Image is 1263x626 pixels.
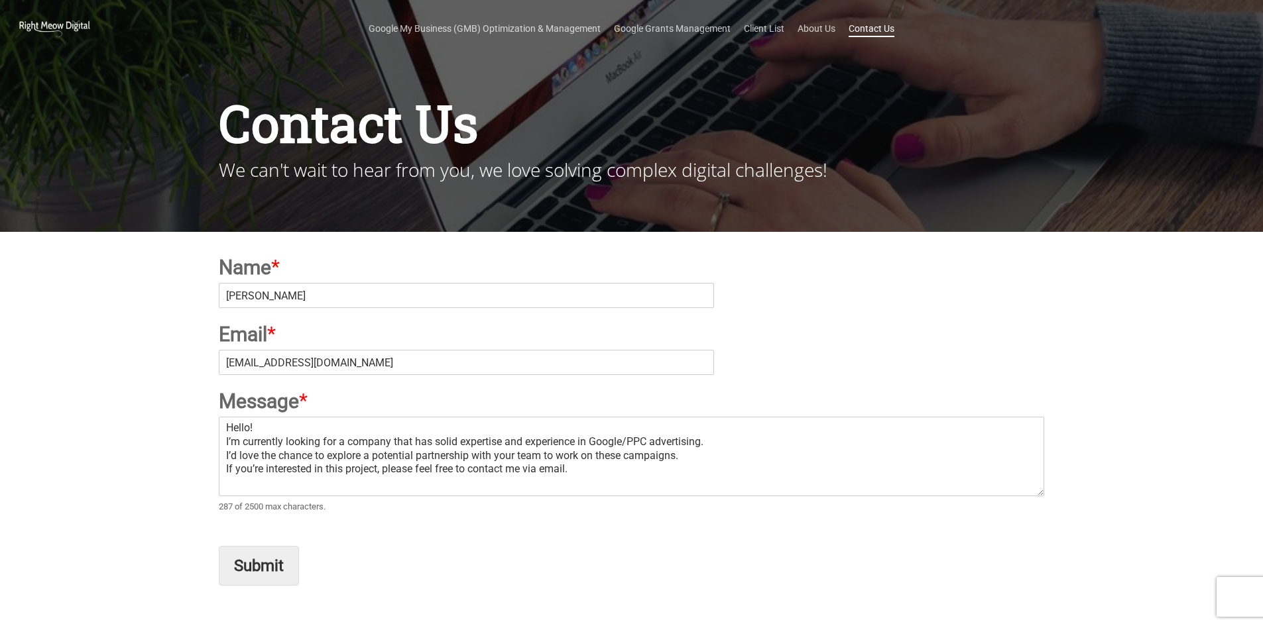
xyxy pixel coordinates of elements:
[219,321,1044,347] label: Email
[614,22,731,35] a: Google Grants Management
[219,91,1044,155] h1: Contact Us
[219,157,827,182] span: We can't wait to hear from you, we love solving complex digital challenges!
[219,546,299,586] button: Submit
[219,388,1044,414] label: Message
[744,22,784,35] a: Client List
[849,22,894,35] a: Contact Us
[798,22,835,35] a: About Us
[369,22,601,35] a: Google My Business (GMB) Optimization & Management
[219,254,1044,280] label: Name
[219,501,1044,513] div: 287 of 2500 max characters.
